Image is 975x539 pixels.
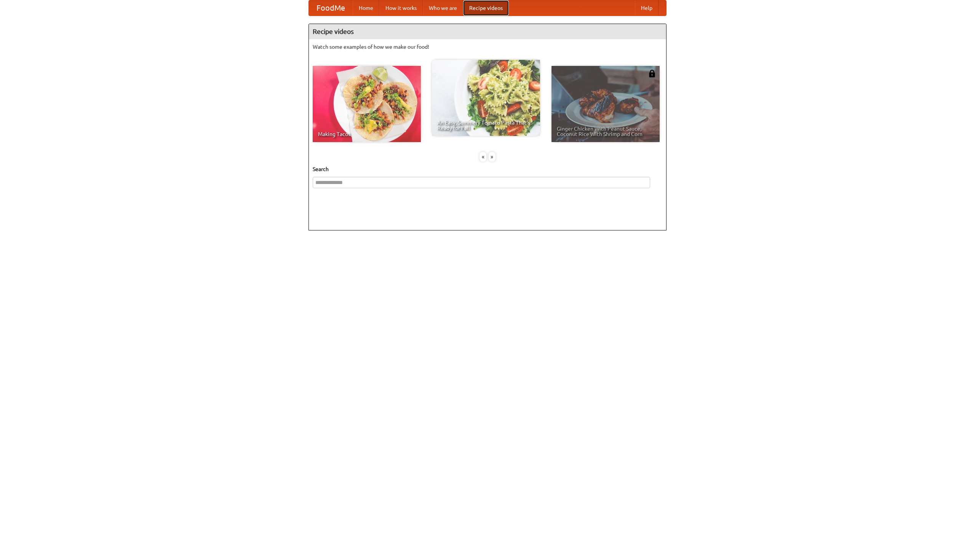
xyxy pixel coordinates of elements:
span: An Easy, Summery Tomato Pasta That's Ready for Fall [437,120,535,131]
a: Making Tacos [313,66,421,142]
a: An Easy, Summery Tomato Pasta That's Ready for Fall [432,60,540,136]
a: FoodMe [309,0,353,16]
img: 483408.png [648,70,656,77]
a: Who we are [423,0,463,16]
a: Recipe videos [463,0,509,16]
h4: Recipe videos [309,24,666,39]
p: Watch some examples of how we make our food! [313,43,662,51]
a: Home [353,0,379,16]
a: Help [635,0,659,16]
div: « [480,152,486,162]
h5: Search [313,165,662,173]
span: Making Tacos [318,131,416,137]
a: How it works [379,0,423,16]
div: » [489,152,495,162]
